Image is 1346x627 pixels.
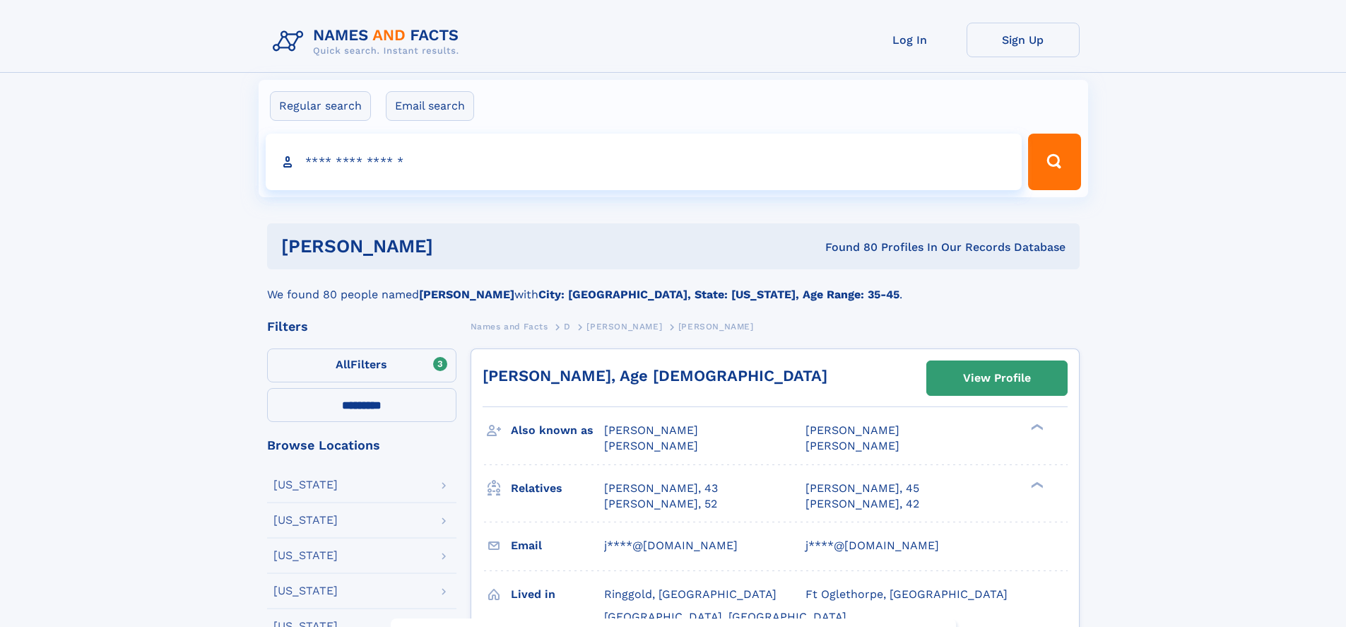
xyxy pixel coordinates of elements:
div: Found 80 Profiles In Our Records Database [629,240,1065,255]
span: [PERSON_NAME] [604,423,698,437]
h3: Relatives [511,476,604,500]
span: [PERSON_NAME] [805,423,899,437]
h3: Also known as [511,418,604,443]
span: [PERSON_NAME] [586,322,662,332]
div: We found 80 people named with . [267,269,1080,303]
span: [GEOGRAPHIC_DATA], [GEOGRAPHIC_DATA] [604,610,846,623]
label: Regular search [270,91,371,121]
a: [PERSON_NAME], 52 [604,496,717,512]
button: Search Button [1028,134,1080,190]
h3: Email [511,534,604,558]
a: [PERSON_NAME], 43 [604,481,718,496]
div: ❯ [1027,423,1044,432]
img: Logo Names and Facts [267,23,471,61]
h3: Lived in [511,582,604,607]
span: D [564,322,571,332]
span: Ringgold, [GEOGRAPHIC_DATA] [604,587,777,601]
div: [US_STATE] [273,479,338,491]
a: D [564,317,571,335]
div: ❯ [1027,480,1044,489]
a: [PERSON_NAME] [586,317,662,335]
a: View Profile [927,361,1067,395]
div: Browse Locations [267,439,456,452]
label: Filters [267,348,456,382]
span: [PERSON_NAME] [604,439,698,452]
h1: [PERSON_NAME] [281,238,630,255]
span: [PERSON_NAME] [678,322,754,332]
a: [PERSON_NAME], Age [DEMOGRAPHIC_DATA] [483,367,827,385]
span: [PERSON_NAME] [805,439,899,452]
label: Email search [386,91,474,121]
div: [US_STATE] [273,515,338,526]
a: [PERSON_NAME], 42 [805,496,919,512]
div: [US_STATE] [273,585,338,597]
span: All [336,358,350,371]
a: Names and Facts [471,317,548,335]
input: search input [266,134,1022,190]
span: Ft Oglethorpe, [GEOGRAPHIC_DATA] [805,587,1008,601]
b: City: [GEOGRAPHIC_DATA], State: [US_STATE], Age Range: 35-45 [538,288,899,301]
div: Filters [267,320,456,333]
a: Log In [854,23,967,57]
div: [US_STATE] [273,550,338,561]
b: [PERSON_NAME] [419,288,514,301]
a: Sign Up [967,23,1080,57]
a: [PERSON_NAME], 45 [805,481,919,496]
div: View Profile [963,362,1031,394]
